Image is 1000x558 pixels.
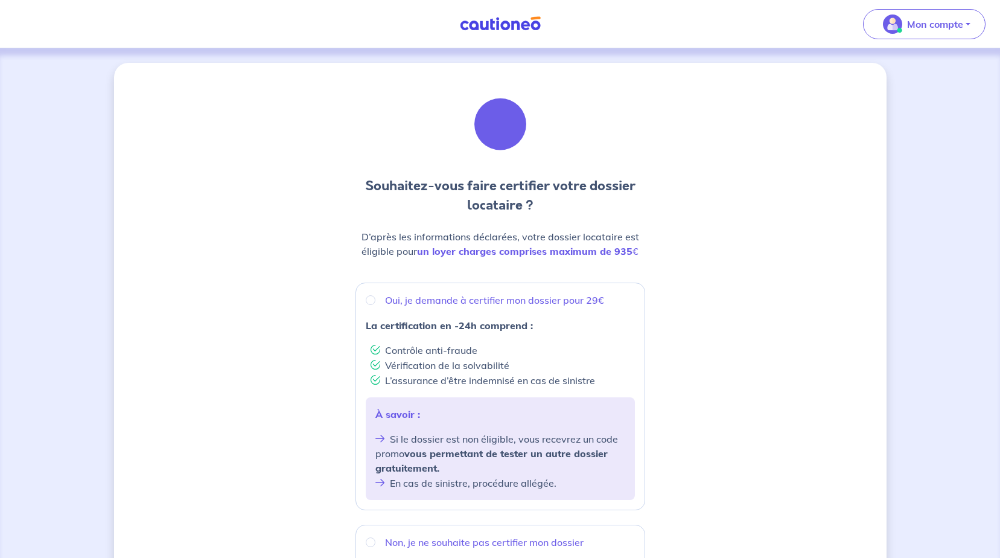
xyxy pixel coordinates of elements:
[385,535,584,550] p: Non, je ne souhaite pas certifier mon dossier
[371,342,635,358] li: Contrôle anti-fraude
[385,293,604,307] p: Oui, je demande à certifier mon dossier pour 29€
[355,176,645,215] h3: Souhaitez-vous faire certifier votre dossier locataire ?
[375,447,608,474] strong: vous permettant de tester un autre dossier gratuitement.
[468,92,533,157] img: illu_document_valid.svg
[417,245,632,257] strong: un loyer charges comprises maximum de 935
[417,245,639,257] em: €
[455,16,546,31] img: Cautioneo
[907,17,963,31] p: Mon compte
[883,14,902,34] img: illu_account_valid_menu.svg
[355,229,645,258] p: D’après les informations déclarées, votre dossier locataire est éligible pour
[366,319,533,332] strong: La certification en -24h comprend :
[375,431,625,475] li: Si le dossier est non éligible, vous recevrez un code promo
[863,9,986,39] button: illu_account_valid_menu.svgMon compte
[371,358,635,373] li: Vérification de la solvabilité
[371,373,635,388] li: L’assurance d’être indemnisé en cas de sinistre
[375,475,625,490] li: En cas de sinistre, procédure allégée.
[375,408,420,420] strong: À savoir :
